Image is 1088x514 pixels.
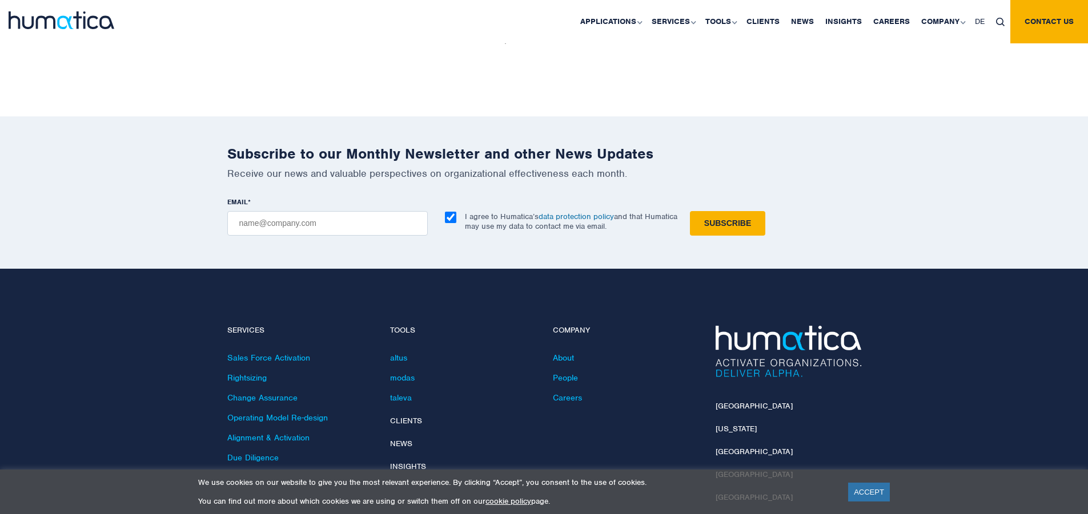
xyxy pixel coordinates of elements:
[390,392,412,403] a: taleva
[198,496,834,506] p: You can find out more about which cookies we are using or switch them off on our page.
[390,353,407,363] a: altus
[553,373,578,383] a: People
[485,496,531,506] a: cookie policy
[227,353,310,363] a: Sales Force Activation
[227,452,279,463] a: Due Diligence
[198,477,834,487] p: We use cookies on our website to give you the most relevant experience. By clicking “Accept”, you...
[390,462,426,471] a: Insights
[996,18,1005,26] img: search_icon
[227,145,861,163] h2: Subscribe to our Monthly Newsletter and other News Updates
[690,211,765,236] input: Subscribe
[390,416,422,426] a: Clients
[716,326,861,377] img: Humatica
[227,197,248,207] span: EMAIL
[975,17,985,26] span: DE
[227,326,373,335] h4: Services
[716,401,793,411] a: [GEOGRAPHIC_DATA]
[390,373,415,383] a: modas
[9,11,114,29] img: logo
[539,212,614,221] a: data protection policy
[553,392,582,403] a: Careers
[716,447,793,456] a: [GEOGRAPHIC_DATA]
[227,167,861,180] p: Receive our news and valuable perspectives on organizational effectiveness each month.
[227,211,428,236] input: name@company.com
[848,483,890,501] a: ACCEPT
[716,424,757,434] a: [US_STATE]
[227,432,310,443] a: Alignment & Activation
[553,353,574,363] a: About
[553,326,698,335] h4: Company
[390,439,412,448] a: News
[465,212,677,231] p: I agree to Humatica’s and that Humatica may use my data to contact me via email.
[445,212,456,223] input: I agree to Humatica’sdata protection policyand that Humatica may use my data to contact me via em...
[390,326,536,335] h4: Tools
[227,412,328,423] a: Operating Model Re-design
[227,392,298,403] a: Change Assurance
[227,373,267,383] a: Rightsizing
